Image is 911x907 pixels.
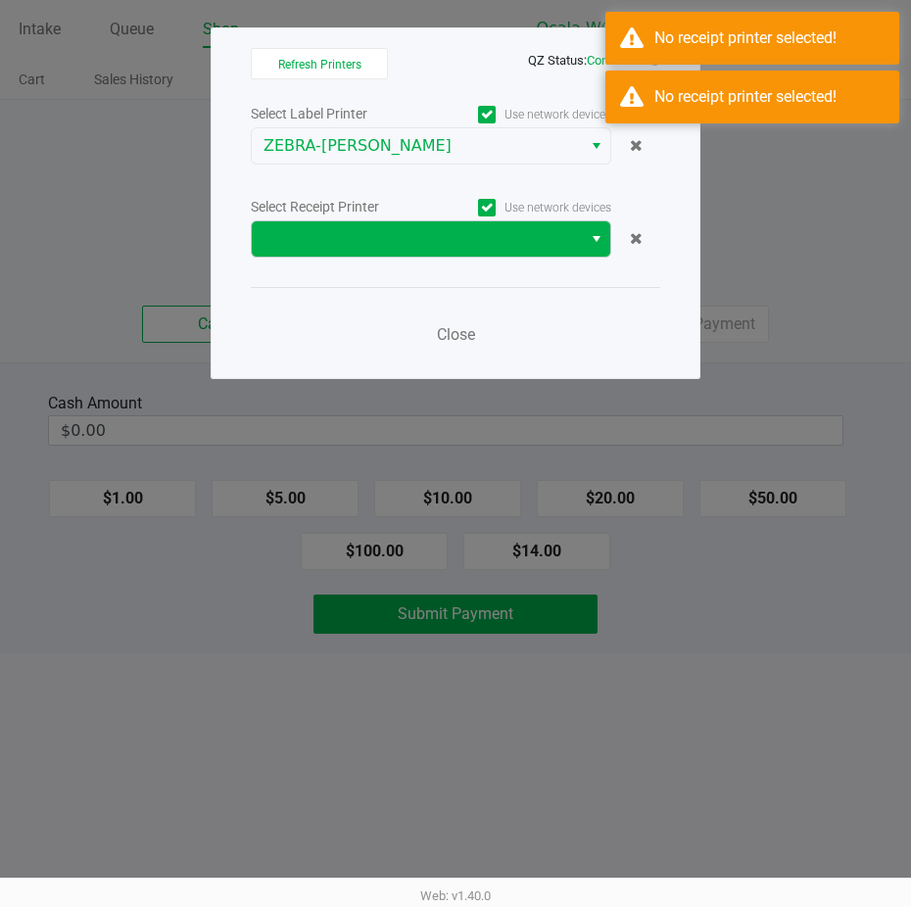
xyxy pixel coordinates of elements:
[278,58,361,72] span: Refresh Printers
[431,199,611,216] label: Use network devices
[587,53,647,68] span: Connected
[264,134,570,158] span: ZEBRA-[PERSON_NAME]
[431,106,611,123] label: Use network devices
[251,48,388,79] button: Refresh Printers
[420,888,491,903] span: Web: v1.40.0
[582,221,610,257] button: Select
[251,197,431,217] div: Select Receipt Printer
[582,128,610,164] button: Select
[528,53,660,68] span: QZ Status:
[251,104,431,124] div: Select Label Printer
[654,85,885,109] div: No receipt printer selected!
[654,26,885,50] div: No receipt printer selected!
[437,325,475,344] span: Close
[426,315,485,355] button: Close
